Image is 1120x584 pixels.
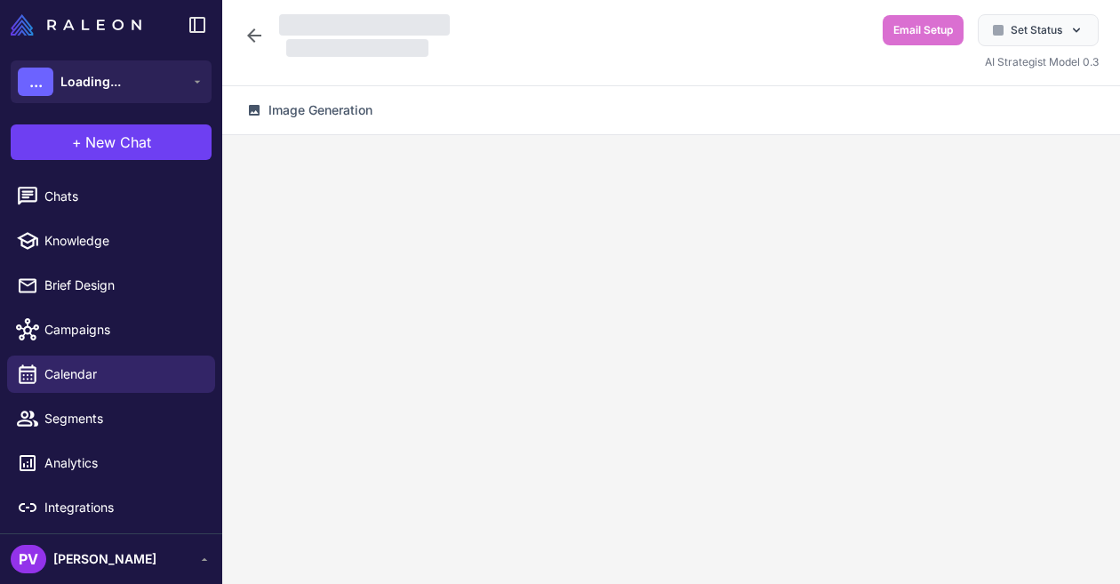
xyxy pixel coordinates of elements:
[11,124,212,160] button: +New Chat
[7,489,215,526] a: Integrations
[236,93,383,127] button: Image Generation
[7,444,215,482] a: Analytics
[7,400,215,437] a: Segments
[44,453,201,473] span: Analytics
[7,267,215,304] a: Brief Design
[893,22,953,38] span: Email Setup
[985,55,1099,68] span: AI Strategist Model 0.3
[18,68,53,96] div: ...
[7,222,215,260] a: Knowledge
[44,276,201,295] span: Brief Design
[85,132,151,153] span: New Chat
[11,14,148,36] a: Raleon Logo
[11,14,141,36] img: Raleon Logo
[44,231,201,251] span: Knowledge
[44,320,201,340] span: Campaigns
[72,132,82,153] span: +
[7,356,215,393] a: Calendar
[1011,22,1062,38] span: Set Status
[883,15,964,45] button: Email Setup
[53,549,156,569] span: [PERSON_NAME]
[44,498,201,517] span: Integrations
[60,72,121,92] span: Loading...
[44,187,201,206] span: Chats
[11,60,212,103] button: ...Loading...
[44,409,201,428] span: Segments
[11,545,46,573] div: PV
[268,100,372,120] span: Image Generation
[7,178,215,215] a: Chats
[44,364,201,384] span: Calendar
[7,311,215,348] a: Campaigns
